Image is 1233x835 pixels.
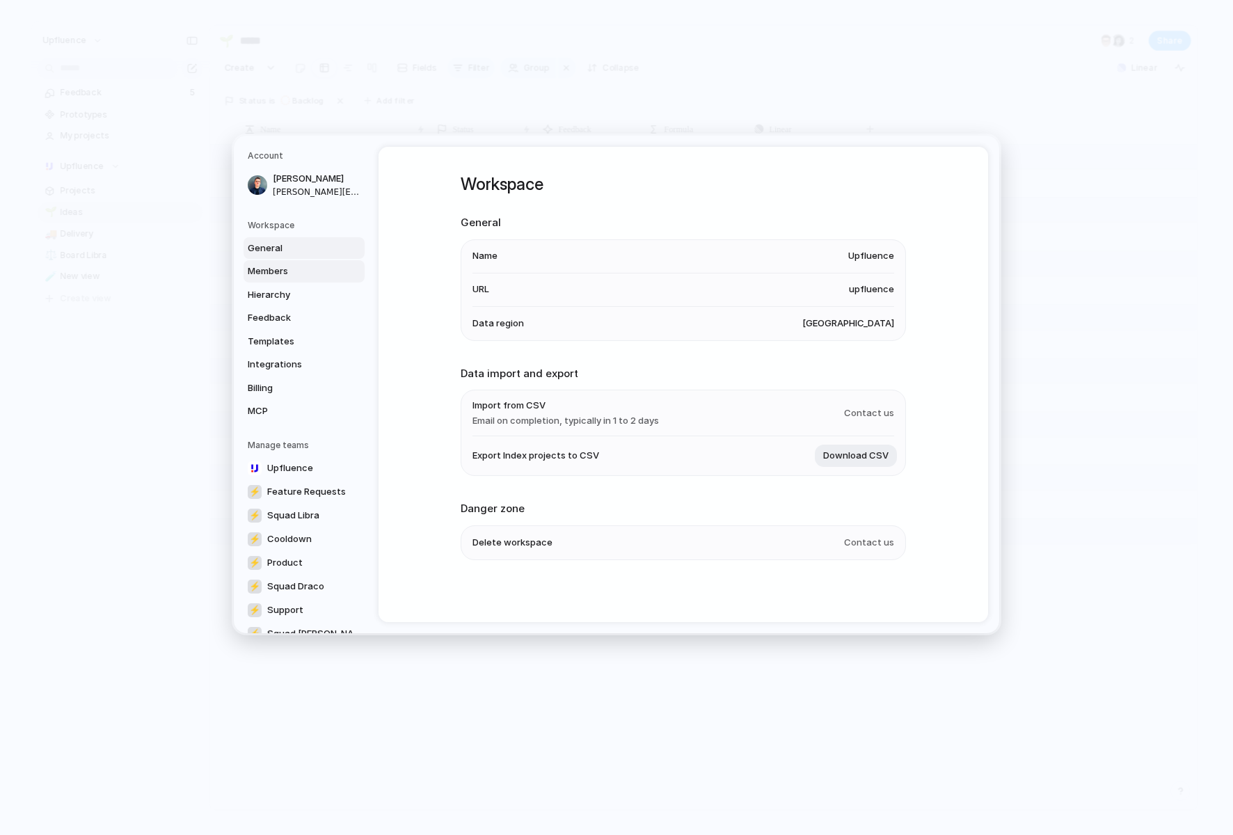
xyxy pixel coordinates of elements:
span: [PERSON_NAME][EMAIL_ADDRESS][PERSON_NAME][DOMAIN_NAME] [273,185,362,198]
h2: Data import and export [461,365,906,381]
a: MCP [244,400,365,422]
a: ⚡Cooldown [244,527,369,550]
span: [GEOGRAPHIC_DATA] [802,316,894,330]
a: ⚡Squad [PERSON_NAME] [244,622,369,644]
span: Integrations [248,358,337,372]
div: ⚡ [248,555,262,569]
span: Feature Requests [267,484,346,498]
div: ⚡ [248,508,262,522]
span: MCP [248,404,337,418]
a: ⚡Squad Libra [244,504,369,526]
a: ⚡Product [244,551,369,573]
a: ⚡Support [244,598,369,621]
span: Import from CSV [472,399,659,413]
h5: Workspace [248,218,365,231]
span: Export Index projects to CSV [472,449,599,463]
h1: Workspace [461,172,906,197]
div: ⚡ [248,626,262,640]
span: Billing [248,381,337,395]
span: Feedback [248,311,337,325]
a: ⚡Feature Requests [244,480,369,502]
h5: Manage teams [248,438,365,451]
span: Templates [248,334,337,348]
h2: General [461,215,906,231]
a: Templates [244,330,365,352]
h5: Account [248,150,365,162]
span: Name [472,249,498,263]
span: Upfluence [848,249,894,263]
div: ⚡ [248,579,262,593]
a: General [244,237,365,259]
span: Squad [PERSON_NAME] [267,626,365,640]
a: Hierarchy [244,283,365,305]
a: Members [244,260,365,283]
div: ⚡ [248,532,262,546]
span: upfluence [849,283,894,296]
a: ⚡Squad Draco [244,575,369,597]
span: Squad Draco [267,579,324,593]
span: Squad Libra [267,508,319,522]
span: Product [267,555,303,569]
span: General [248,241,337,255]
span: Contact us [844,535,894,549]
span: Download CSV [823,449,889,463]
span: Upfluence [267,461,313,475]
span: Support [267,603,303,617]
span: [PERSON_NAME] [273,172,362,186]
a: Billing [244,376,365,399]
span: Hierarchy [248,287,337,301]
span: Contact us [844,406,894,420]
span: Delete workspace [472,535,552,549]
div: ⚡ [248,603,262,617]
div: ⚡ [248,484,262,498]
span: URL [472,283,489,296]
span: Email on completion, typically in 1 to 2 days [472,413,659,427]
h2: Danger zone [461,501,906,517]
span: Data region [472,316,524,330]
a: Integrations [244,353,365,376]
a: [PERSON_NAME][PERSON_NAME][EMAIL_ADDRESS][PERSON_NAME][DOMAIN_NAME] [244,168,365,202]
a: Feedback [244,307,365,329]
a: Upfluence [244,456,369,479]
span: Members [248,264,337,278]
span: Cooldown [267,532,312,546]
button: Download CSV [815,445,897,467]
